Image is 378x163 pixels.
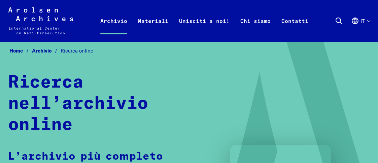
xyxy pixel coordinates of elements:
strong: Ricerca nell’archivio online [8,74,148,133]
a: Archivio [95,15,133,42]
nav: Primaria [95,7,314,34]
button: Italiano, selezione lingua [351,17,370,40]
a: Chi siamo [235,15,276,42]
a: Unisciti a noi! [174,15,235,42]
a: Materiali [133,15,174,42]
span: Ricerca online [61,47,93,54]
a: Archivio [32,47,61,54]
nav: Breadcrumb [8,46,370,56]
a: Home [9,47,32,54]
a: Contatti [276,15,314,42]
